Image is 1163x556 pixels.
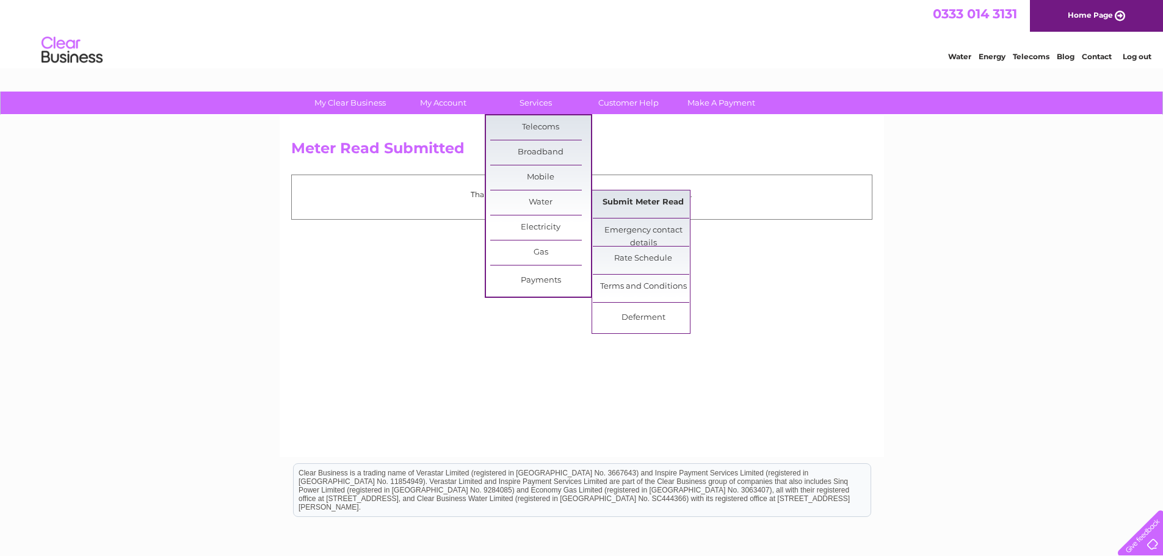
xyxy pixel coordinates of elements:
p: Thank you for your time, your meter read has been received. [298,189,866,200]
a: Payments [490,269,591,293]
a: Water [948,52,971,61]
a: Services [485,92,586,114]
a: Contact [1082,52,1112,61]
a: Deferment [593,306,694,330]
a: Submit Meter Read [593,190,694,215]
a: Emergency contact details [593,218,694,243]
a: Log out [1123,52,1151,61]
a: 0333 014 3131 [933,6,1017,21]
a: My Account [393,92,493,114]
a: Water [490,190,591,215]
a: Energy [979,52,1005,61]
a: Rate Schedule [593,247,694,271]
div: Clear Business is a trading name of Verastar Limited (registered in [GEOGRAPHIC_DATA] No. 3667643... [294,7,871,59]
a: Broadband [490,140,591,165]
a: Terms and Conditions [593,275,694,299]
img: logo.png [41,32,103,69]
h2: Meter Read Submitted [291,140,872,163]
a: Gas [490,240,591,265]
a: Electricity [490,215,591,240]
a: Telecoms [1013,52,1049,61]
a: Mobile [490,165,591,190]
a: Blog [1057,52,1074,61]
a: Telecoms [490,115,591,140]
a: My Clear Business [300,92,400,114]
a: Customer Help [578,92,679,114]
a: Make A Payment [671,92,772,114]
